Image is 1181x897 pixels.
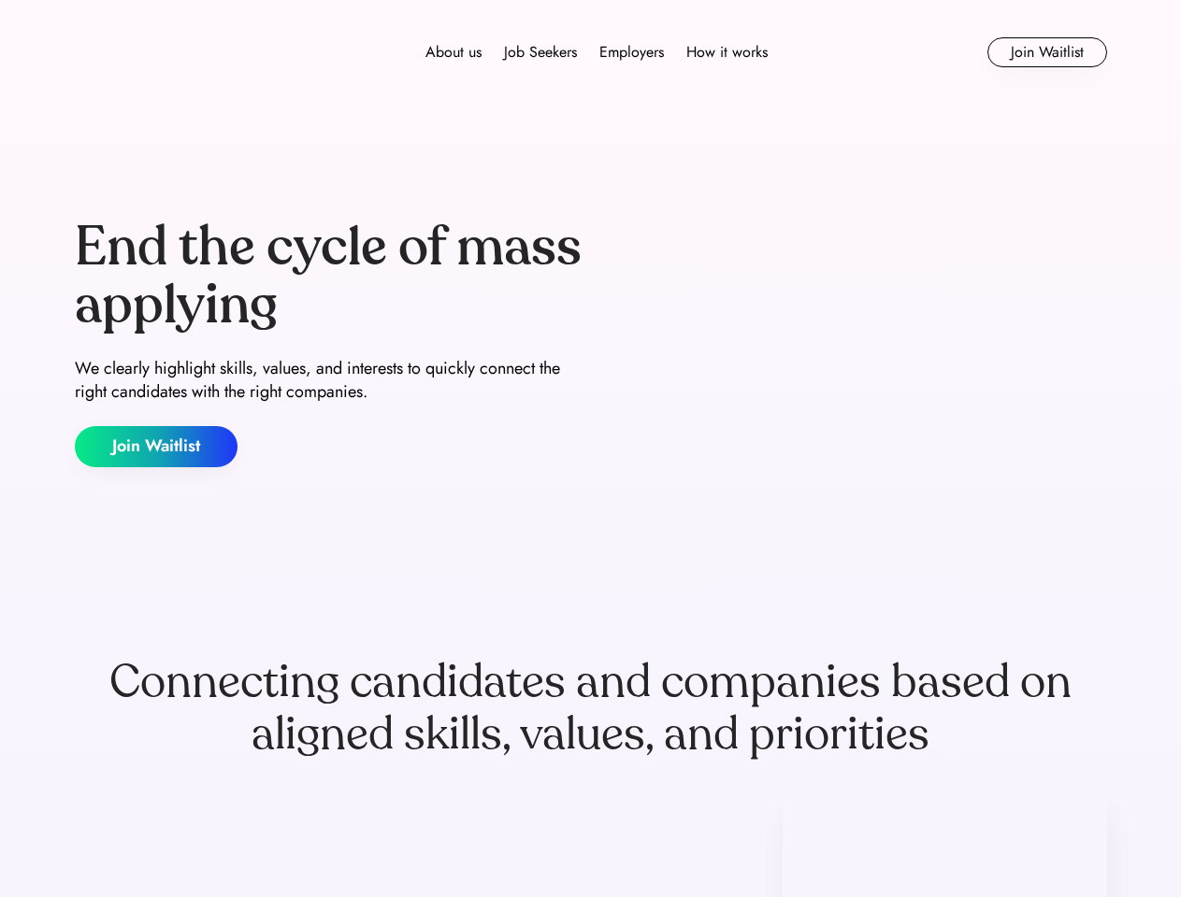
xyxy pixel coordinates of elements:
[75,656,1107,761] div: Connecting candidates and companies based on aligned skills, values, and priorities
[75,37,206,67] img: Forward logo
[425,41,482,64] div: About us
[686,41,768,64] div: How it works
[598,142,1107,544] img: yH5BAEAAAAALAAAAAABAAEAAAIBRAA7
[599,41,664,64] div: Employers
[75,426,238,467] button: Join Waitlist
[504,41,577,64] div: Job Seekers
[75,357,583,404] div: We clearly highlight skills, values, and interests to quickly connect the right candidates with t...
[75,219,583,334] div: End the cycle of mass applying
[987,37,1107,67] button: Join Waitlist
